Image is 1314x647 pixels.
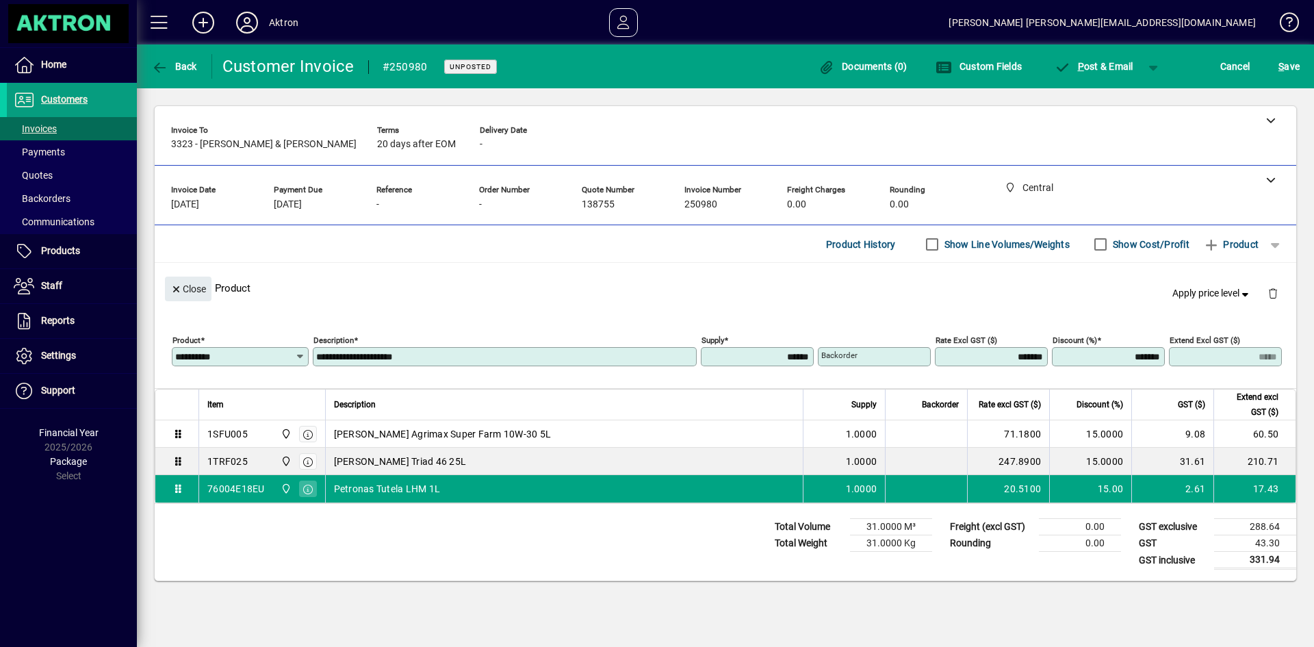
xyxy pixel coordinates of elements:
[821,232,901,257] button: Product History
[14,216,94,227] span: Communications
[479,199,482,210] span: -
[1214,552,1296,569] td: 331.94
[377,139,456,150] span: 20 days after EOM
[850,535,932,552] td: 31.0000 Kg
[1132,535,1214,552] td: GST
[1049,475,1131,503] td: 15.00
[225,10,269,35] button: Profile
[1170,335,1240,345] mat-label: Extend excl GST ($)
[976,455,1041,468] div: 247.8900
[334,455,467,468] span: [PERSON_NAME] Triad 46 25L
[155,263,1296,313] div: Product
[207,482,265,496] div: 76004E18EU
[851,397,877,412] span: Supply
[1077,397,1123,412] span: Discount (%)
[922,397,959,412] span: Backorder
[1053,335,1097,345] mat-label: Discount (%)
[14,147,65,157] span: Payments
[165,277,211,301] button: Close
[14,193,70,204] span: Backorders
[846,482,877,496] span: 1.0000
[334,482,441,496] span: Petronas Tutela LHM 1L
[846,455,877,468] span: 1.0000
[768,519,850,535] td: Total Volume
[942,238,1070,251] label: Show Line Volumes/Weights
[787,199,806,210] span: 0.00
[1220,55,1250,77] span: Cancel
[582,199,615,210] span: 138755
[277,481,293,496] span: Central
[450,62,491,71] span: Unposted
[815,54,911,79] button: Documents (0)
[1054,61,1133,72] span: ost & Email
[1196,232,1265,257] button: Product
[826,233,896,255] span: Product History
[7,48,137,82] a: Home
[7,234,137,268] a: Products
[1214,519,1296,535] td: 288.64
[890,199,909,210] span: 0.00
[274,199,302,210] span: [DATE]
[7,339,137,373] a: Settings
[137,54,212,79] app-page-header-button: Back
[1214,535,1296,552] td: 43.30
[1213,448,1296,475] td: 210.71
[14,170,53,181] span: Quotes
[936,335,997,345] mat-label: Rate excl GST ($)
[207,427,248,441] div: 1SFU005
[7,210,137,233] a: Communications
[976,427,1041,441] div: 71.1800
[207,397,224,412] span: Item
[277,427,293,442] span: Central
[151,61,197,72] span: Back
[1078,61,1084,72] span: P
[41,59,66,70] span: Home
[1278,55,1300,77] span: ave
[768,535,850,552] td: Total Weight
[976,482,1041,496] div: 20.5100
[1039,535,1121,552] td: 0.00
[1213,420,1296,448] td: 60.50
[7,374,137,408] a: Support
[1110,238,1189,251] label: Show Cost/Profit
[7,304,137,338] a: Reports
[1131,448,1213,475] td: 31.61
[41,245,80,256] span: Products
[383,56,428,78] div: #250980
[850,519,932,535] td: 31.0000 M³
[819,61,907,72] span: Documents (0)
[376,199,379,210] span: -
[171,139,357,150] span: 3323 - [PERSON_NAME] & [PERSON_NAME]
[7,164,137,187] a: Quotes
[14,123,57,134] span: Invoices
[313,335,354,345] mat-label: Description
[979,397,1041,412] span: Rate excl GST ($)
[846,427,877,441] span: 1.0000
[41,280,62,291] span: Staff
[932,54,1025,79] button: Custom Fields
[41,350,76,361] span: Settings
[334,397,376,412] span: Description
[480,139,482,150] span: -
[7,117,137,140] a: Invoices
[949,12,1256,34] div: [PERSON_NAME] [PERSON_NAME][EMAIL_ADDRESS][DOMAIN_NAME]
[701,335,724,345] mat-label: Supply
[7,269,137,303] a: Staff
[1257,287,1289,299] app-page-header-button: Delete
[1131,420,1213,448] td: 9.08
[1047,54,1140,79] button: Post & Email
[1131,475,1213,503] td: 2.61
[1257,277,1289,309] button: Delete
[1049,448,1131,475] td: 15.0000
[7,187,137,210] a: Backorders
[277,454,293,469] span: Central
[334,427,552,441] span: [PERSON_NAME] Agrimax Super Farm 10W-30 5L
[1132,552,1214,569] td: GST inclusive
[1275,54,1303,79] button: Save
[684,199,717,210] span: 250980
[41,315,75,326] span: Reports
[41,94,88,105] span: Customers
[171,199,199,210] span: [DATE]
[1203,233,1259,255] span: Product
[1222,390,1278,420] span: Extend excl GST ($)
